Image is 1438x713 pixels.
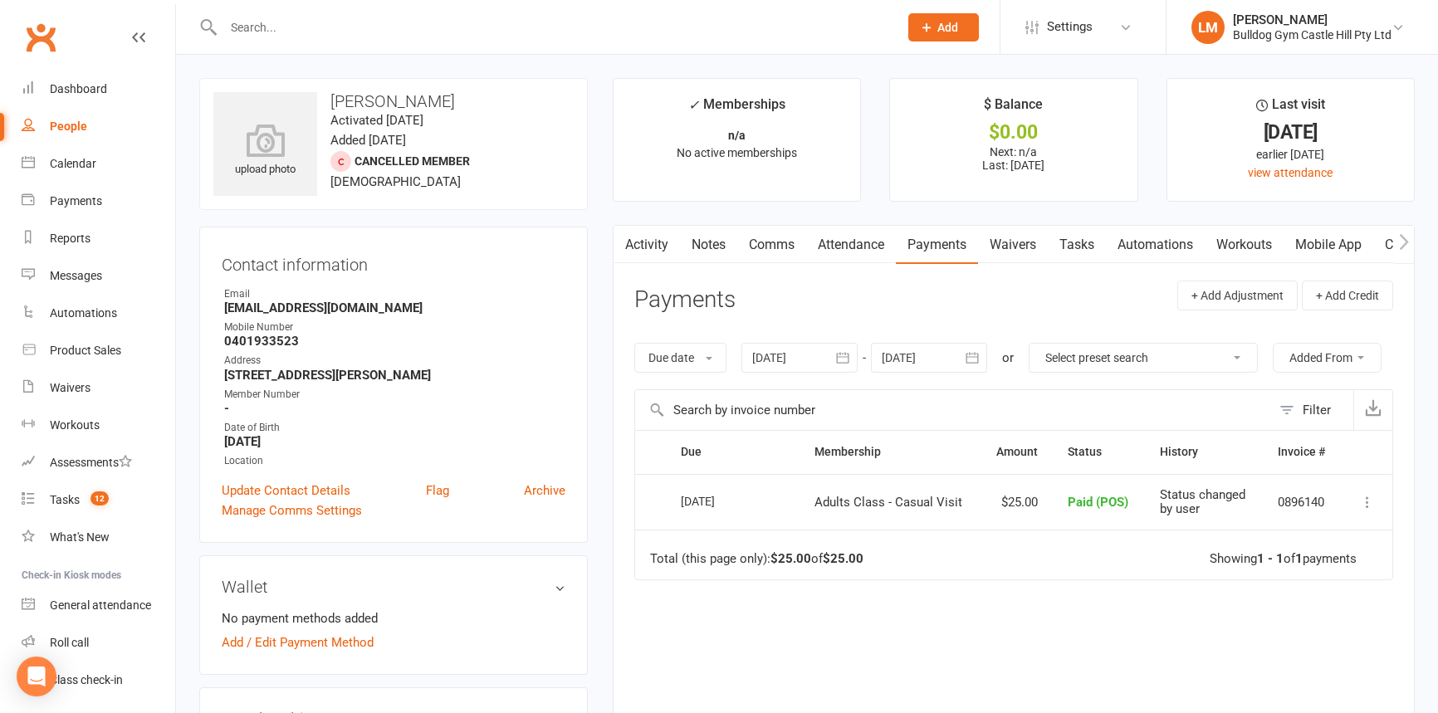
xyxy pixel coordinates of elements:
strong: 1 - 1 [1257,551,1284,566]
a: Tasks [1048,226,1106,264]
div: Reports [50,232,90,245]
span: Add [937,21,958,34]
a: Mobile App [1284,226,1373,264]
a: Dashboard [22,71,175,108]
span: 12 [90,491,109,505]
div: Showing of payments [1210,552,1357,566]
div: Payments [50,194,102,208]
a: People [22,108,175,145]
div: Dashboard [50,82,107,95]
p: Next: n/a Last: [DATE] [905,145,1122,172]
div: Bulldog Gym Castle Hill Pty Ltd [1233,27,1392,42]
div: Memberships [688,94,785,125]
div: Open Intercom Messenger [17,657,56,696]
time: Added [DATE] [330,133,406,148]
button: Filter [1271,390,1353,430]
div: or [1002,348,1014,368]
strong: [EMAIL_ADDRESS][DOMAIN_NAME] [224,300,565,315]
a: Payments [896,226,978,264]
a: Add / Edit Payment Method [222,632,374,652]
div: [DATE] [1182,124,1399,141]
span: Status changed by user [1160,487,1245,516]
button: Due date [634,343,726,373]
div: upload photo [213,124,317,178]
a: Comms [737,226,806,264]
a: Product Sales [22,332,175,369]
div: $ Balance [984,94,1043,124]
strong: $25.00 [770,551,811,566]
span: Paid (POS) [1068,495,1128,510]
h3: [PERSON_NAME] [213,92,574,110]
div: Roll call [50,636,89,649]
a: Tasks 12 [22,481,175,519]
strong: 0401933523 [224,334,565,349]
a: Flag [426,481,449,501]
button: Added From [1273,343,1382,373]
a: Clubworx [20,17,61,58]
div: Location [224,453,565,469]
input: Search by invoice number [635,390,1271,430]
input: Search... [218,16,887,39]
h3: Payments [634,287,736,313]
a: Roll call [22,624,175,662]
div: Automations [50,306,117,320]
strong: [STREET_ADDRESS][PERSON_NAME] [224,368,565,383]
div: Tasks [50,493,80,506]
a: Workouts [1205,226,1284,264]
a: Archive [524,481,565,501]
td: 0896140 [1263,474,1342,530]
a: view attendance [1248,166,1333,179]
strong: [DATE] [224,434,565,449]
div: Mobile Number [224,320,565,335]
button: + Add Credit [1302,281,1393,310]
span: Settings [1047,8,1093,46]
span: Adults Class - Casual Visit [814,495,962,510]
div: Class check-in [50,673,123,686]
th: History [1145,431,1263,473]
strong: - [224,401,565,416]
th: Status [1053,431,1145,473]
button: + Add Adjustment [1177,281,1298,310]
a: Payments [22,183,175,220]
button: Add [908,13,979,42]
th: Membership [800,431,981,473]
div: Last visit [1256,94,1325,124]
a: Update Contact Details [222,481,350,501]
div: Product Sales [50,344,121,357]
a: What's New [22,519,175,556]
div: LM [1191,11,1225,44]
a: Automations [1106,226,1205,264]
a: Assessments [22,444,175,481]
div: General attendance [50,598,151,612]
div: Messages [50,269,102,282]
div: Member Number [224,387,565,403]
div: What's New [50,530,110,544]
th: Due [666,431,800,473]
i: ✓ [688,97,699,113]
th: Invoice # [1263,431,1342,473]
a: Attendance [806,226,896,264]
a: Calendar [22,145,175,183]
a: Activity [614,226,680,264]
a: Workouts [22,407,175,444]
a: Manage Comms Settings [222,501,362,520]
div: Filter [1303,400,1331,420]
a: Class kiosk mode [22,662,175,699]
div: Total (this page only): of [650,552,863,566]
div: Email [224,286,565,302]
a: General attendance kiosk mode [22,587,175,624]
div: Assessments [50,456,132,469]
div: Address [224,353,565,369]
span: Cancelled member [355,154,470,168]
li: No payment methods added [222,608,565,628]
a: Automations [22,295,175,332]
th: Amount [981,431,1054,473]
span: No active memberships [677,146,797,159]
div: People [50,120,87,133]
div: Date of Birth [224,420,565,436]
a: Waivers [22,369,175,407]
strong: 1 [1295,551,1303,566]
a: Waivers [978,226,1048,264]
div: Calendar [50,157,96,170]
strong: $25.00 [823,551,863,566]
